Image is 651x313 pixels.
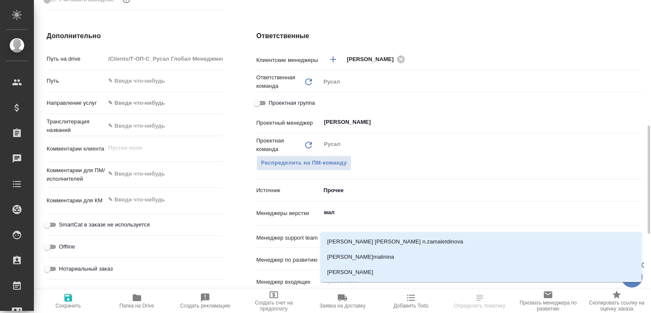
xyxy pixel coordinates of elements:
[108,99,212,107] div: ✎ Введи что-нибудь
[47,99,105,107] p: Направление услуг
[347,55,399,64] span: [PERSON_NAME]
[256,256,321,264] p: Менеджер по развитию
[377,289,445,313] button: Добавить Todo
[47,145,105,153] p: Комментарии клиента
[105,53,222,65] input: Пустое поле
[320,249,642,265] li: [PERSON_NAME]malinina
[637,59,639,60] button: Open
[47,77,105,85] p: Путь
[320,265,642,280] li: [PERSON_NAME]
[47,166,105,183] p: Комментарии для ПМ/исполнителей
[105,75,222,87] input: ✎ Введи что-нибудь
[256,234,321,242] p: Менеджер support team
[105,120,222,132] input: ✎ Введи что-нибудь
[256,56,321,64] p: Клиентские менеджеры
[59,243,75,251] span: Offline
[59,221,150,229] span: SmartCat в заказе не используется
[239,289,308,313] button: Создать счет на предоплату
[256,156,352,170] span: В заказе уже есть ответственный ПМ или ПМ группа
[256,278,321,286] p: Менеджер входящих
[261,158,347,168] span: Распределить на ПМ-команду
[180,303,231,309] span: Создать рекламацию
[637,212,639,213] button: Close
[323,207,611,218] input: ✎ Введи что-нибудь
[269,99,315,107] span: Проектная группа
[47,55,105,63] p: Путь на drive
[245,300,303,312] span: Создать счет на предоплату
[47,117,105,134] p: Транслитерация названий
[47,31,223,41] h4: Дополнительно
[256,156,352,170] button: Распределить на ПМ-команду
[59,265,113,273] span: Нотариальный заказ
[637,121,639,123] button: Open
[256,209,321,218] p: Менеджеры верстки
[56,303,81,309] span: Сохранить
[514,289,582,313] button: Призвать менеджера по развитию
[323,49,343,70] button: Добавить менеджера
[445,289,514,313] button: Определить тематику
[582,289,651,313] button: Скопировать ссылку на оценку заказа
[256,137,304,154] p: Проектная команда
[103,289,171,313] button: Папка на Drive
[394,303,428,309] span: Добавить Todo
[320,303,365,309] span: Заявка на доставку
[105,96,222,110] div: ✎ Введи что-нибудь
[320,75,642,89] div: Русал
[320,234,642,249] li: [PERSON_NAME] [PERSON_NAME] n.zamaletdinova
[171,289,240,313] button: Создать рекламацию
[256,186,321,195] p: Источник
[120,303,154,309] span: Папка на Drive
[256,31,642,41] h4: Ответственные
[454,303,505,309] span: Определить тематику
[519,300,577,312] span: Призвать менеджера по развитию
[256,119,321,127] p: Проектный менеджер
[347,54,408,64] div: [PERSON_NAME]
[256,73,304,90] p: Ответственная команда
[320,183,642,198] div: Прочее
[308,289,377,313] button: Заявка на доставку
[587,300,646,312] span: Скопировать ссылку на оценку заказа
[34,289,103,313] button: Сохранить
[47,196,105,205] p: Комментарии для КМ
